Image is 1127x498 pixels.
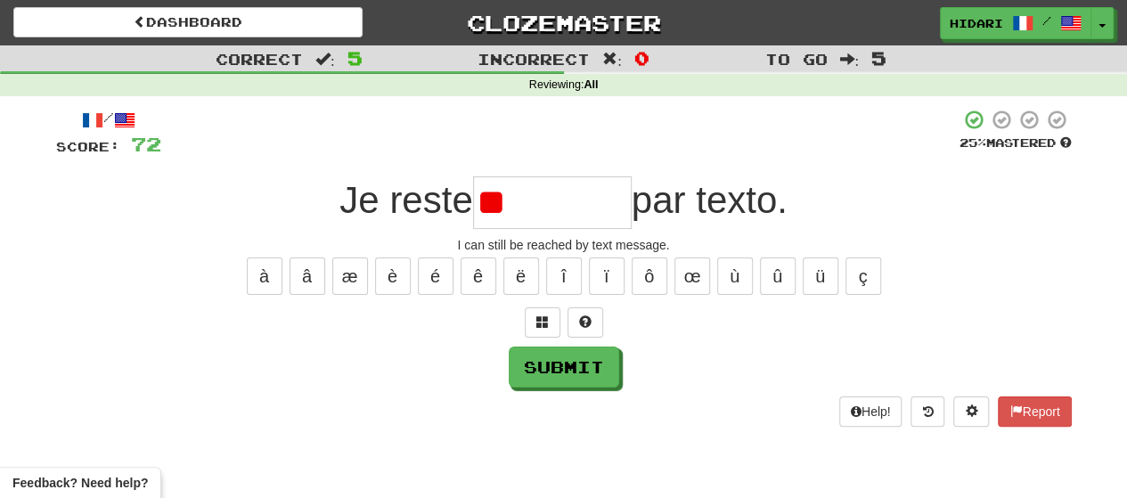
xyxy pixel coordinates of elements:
[634,47,649,69] span: 0
[760,257,796,295] button: û
[461,257,496,295] button: ê
[375,257,411,295] button: è
[347,47,363,69] span: 5
[503,257,539,295] button: ë
[1042,14,1051,27] span: /
[674,257,710,295] button: œ
[56,139,120,154] span: Score:
[871,47,886,69] span: 5
[584,78,598,91] strong: All
[525,307,560,338] button: Switch sentence to multiple choice alt+p
[803,257,838,295] button: ü
[839,52,859,67] span: :
[950,15,1003,31] span: Hidari
[764,50,827,68] span: To go
[509,347,619,388] button: Submit
[960,135,1072,151] div: Mastered
[940,7,1091,39] a: Hidari /
[478,50,590,68] span: Incorrect
[602,52,622,67] span: :
[247,257,282,295] button: à
[339,179,472,221] span: Je reste
[911,396,944,427] button: Round history (alt+y)
[632,257,667,295] button: ô
[56,236,1072,254] div: I can still be reached by text message.
[839,396,902,427] button: Help!
[546,257,582,295] button: î
[332,257,368,295] button: æ
[589,257,625,295] button: ï
[389,7,739,38] a: Clozemaster
[290,257,325,295] button: â
[632,179,788,221] span: par texto.
[845,257,881,295] button: ç
[960,135,986,150] span: 25 %
[12,474,148,492] span: Open feedback widget
[131,133,161,155] span: 72
[56,109,161,131] div: /
[998,396,1071,427] button: Report
[315,52,335,67] span: :
[216,50,303,68] span: Correct
[568,307,603,338] button: Single letter hint - you only get 1 per sentence and score half the points! alt+h
[13,7,363,37] a: Dashboard
[717,257,753,295] button: ù
[418,257,453,295] button: é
